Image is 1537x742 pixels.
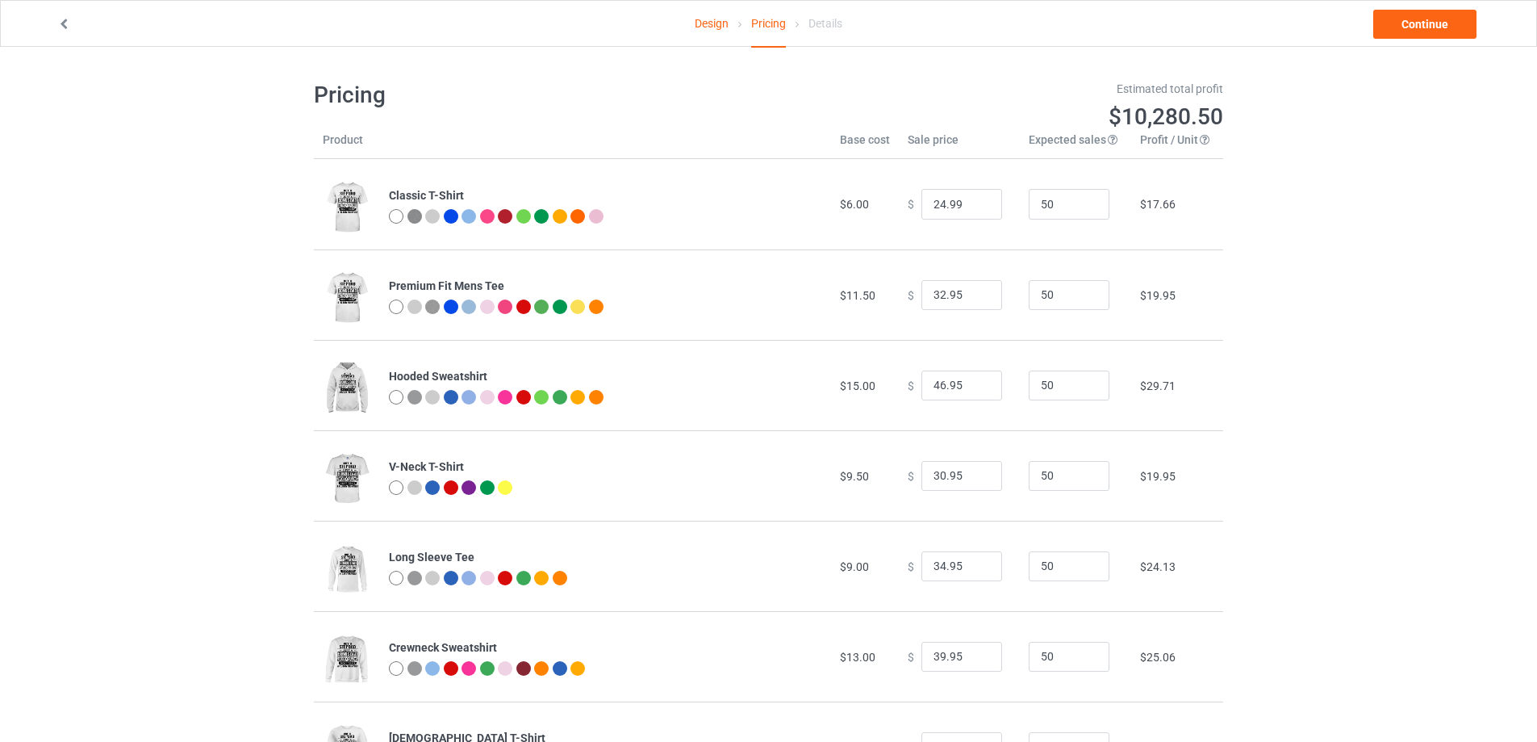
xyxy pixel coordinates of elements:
[840,379,875,392] span: $15.00
[908,469,914,482] span: $
[1140,289,1176,302] span: $19.95
[1140,198,1176,211] span: $17.66
[840,651,875,664] span: $13.00
[908,198,914,211] span: $
[840,560,869,573] span: $9.00
[1140,651,1176,664] span: $25.06
[840,289,875,302] span: $11.50
[1140,470,1176,483] span: $19.95
[780,81,1224,97] div: Estimated total profit
[908,379,914,392] span: $
[908,650,914,663] span: $
[389,460,464,473] b: V-Neck T-Shirt
[899,132,1020,159] th: Sale price
[314,81,758,110] h1: Pricing
[389,370,487,383] b: Hooded Sweatshirt
[389,189,464,202] b: Classic T-Shirt
[908,560,914,572] span: $
[840,198,869,211] span: $6.00
[1140,379,1176,392] span: $29.71
[407,209,422,224] img: heather_texture.png
[1140,560,1176,573] span: $24.13
[840,470,869,483] span: $9.50
[808,1,842,46] div: Details
[389,641,497,654] b: Crewneck Sweatshirt
[695,1,729,46] a: Design
[1109,103,1223,130] span: $10,280.50
[389,551,474,564] b: Long Sleeve Tee
[751,1,786,48] div: Pricing
[389,279,504,292] b: Premium Fit Mens Tee
[425,300,440,314] img: heather_texture.png
[314,132,380,159] th: Product
[908,288,914,301] span: $
[1131,132,1223,159] th: Profit / Unit
[1373,10,1476,39] a: Continue
[831,132,899,159] th: Base cost
[1020,132,1131,159] th: Expected sales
